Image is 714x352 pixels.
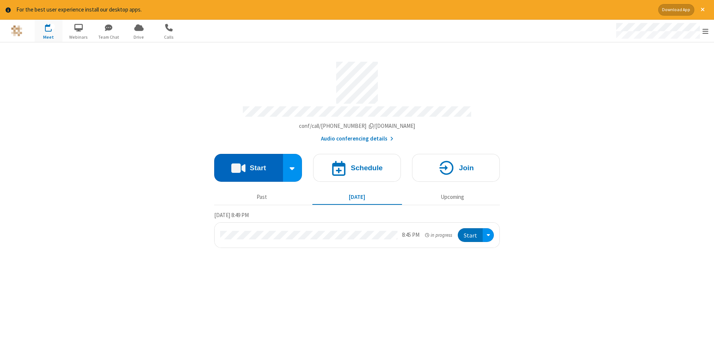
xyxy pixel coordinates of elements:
[402,231,419,239] div: 8:45 PM
[3,20,30,42] button: Logo
[412,154,500,182] button: Join
[214,56,500,143] section: Account details
[459,164,474,171] h4: Join
[312,190,402,204] button: [DATE]
[95,34,123,41] span: Team Chat
[299,122,415,130] button: Copy my meeting room linkCopy my meeting room link
[425,232,452,239] em: in progress
[217,190,307,204] button: Past
[283,154,302,182] div: Start conference options
[483,228,494,242] div: Open menu
[214,154,283,182] button: Start
[65,34,93,41] span: Webinars
[299,122,415,129] span: Copy my meeting room link
[155,34,183,41] span: Calls
[11,25,22,36] img: QA Selenium DO NOT DELETE OR CHANGE
[609,20,714,42] div: Open menu
[458,228,483,242] button: Start
[214,211,500,248] section: Today's Meetings
[214,211,249,219] span: [DATE] 8:49 PM
[50,24,55,29] div: 1
[35,34,62,41] span: Meet
[351,164,383,171] h4: Schedule
[697,4,708,16] button: Close alert
[658,4,694,16] button: Download App
[250,164,266,171] h4: Start
[125,34,153,41] span: Drive
[313,154,401,182] button: Schedule
[408,190,497,204] button: Upcoming
[321,135,393,143] button: Audio conferencing details
[16,6,653,14] div: For the best user experience install our desktop apps.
